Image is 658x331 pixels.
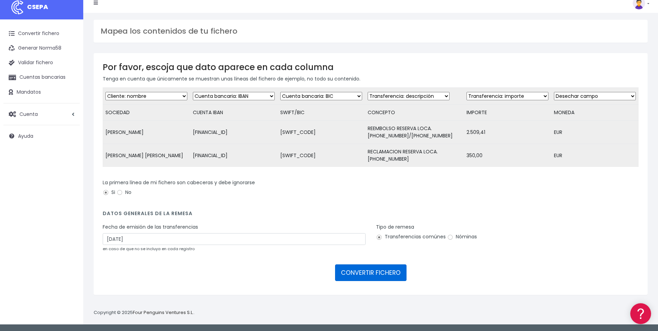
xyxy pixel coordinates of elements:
[464,105,551,121] td: IMPORTE
[551,105,639,121] td: MONEDA
[277,121,365,144] td: [SWIFT_CODE]
[18,133,33,139] span: Ayuda
[103,246,195,252] small: en caso de que no se incluya en cada registro
[190,144,277,167] td: [FINANCIAL_ID]
[19,110,38,117] span: Cuenta
[464,121,551,144] td: 2.509,41
[101,27,641,36] h3: Mapea los contenidos de tu fichero
[464,144,551,167] td: 350,00
[103,144,190,167] td: [PERSON_NAME] [PERSON_NAME]
[376,223,414,231] label: Tipo de remesa
[365,105,464,121] td: CONCEPTO
[365,144,464,167] td: RECLAMACION RESERVA LOCA.[PHONE_NUMBER]
[27,2,48,11] span: CSEPA
[190,105,277,121] td: CUENTA IBAN
[3,107,80,121] a: Cuenta
[103,179,255,186] label: La primera línea de mi fichero son cabeceras y debe ignorarse
[376,233,446,240] label: Transferencias comúnes
[3,56,80,70] a: Validar fichero
[277,144,365,167] td: [SWIFT_CODE]
[94,309,195,316] p: Copyright © 2025 .
[103,211,639,220] h4: Datos generales de la remesa
[3,26,80,41] a: Convertir fichero
[3,129,80,143] a: Ayuda
[335,264,407,281] button: CONVERTIR FICHERO
[103,105,190,121] td: SOCIEDAD
[3,70,80,85] a: Cuentas bancarias
[3,41,80,56] a: Generar Norma58
[103,121,190,144] td: [PERSON_NAME]
[103,223,198,231] label: Fecha de emisión de las transferencias
[447,233,477,240] label: Nóminas
[117,189,131,196] label: No
[103,189,115,196] label: Si
[551,121,639,144] td: EUR
[103,62,639,72] h3: Por favor, escoja que dato aparece en cada columna
[103,75,639,83] p: Tenga en cuenta que únicamente se muestran unas líneas del fichero de ejemplo, no todo su contenido.
[365,121,464,144] td: REEMBOLSO RESERVA LOCA.[PHONE_NUMBER]/[PHONE_NUMBER]
[3,85,80,100] a: Mandatos
[277,105,365,121] td: SWIFT/BIC
[551,144,639,167] td: EUR
[133,309,194,316] a: Four Penguins Ventures S.L.
[190,121,277,144] td: [FINANCIAL_ID]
